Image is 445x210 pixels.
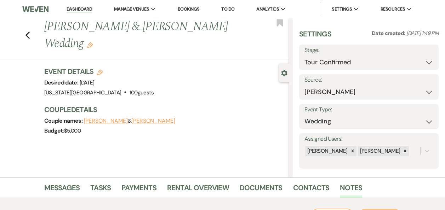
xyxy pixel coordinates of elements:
[305,146,349,156] div: [PERSON_NAME]
[80,79,95,86] span: [DATE]
[90,182,111,198] a: Tasks
[84,117,175,124] span: &
[221,6,234,12] a: To Do
[304,105,433,115] label: Event Type:
[372,30,406,37] span: Date created:
[64,127,81,134] span: $5,000
[44,89,121,96] span: [US_STATE][GEOGRAPHIC_DATA]
[406,30,439,37] span: [DATE] 1:49 PM
[281,69,287,76] button: Close lead details
[44,79,80,86] span: Desired date:
[131,118,175,124] button: [PERSON_NAME]
[293,182,330,198] a: Contacts
[340,182,362,198] a: Notes
[44,105,283,115] h3: Couple Details
[304,75,433,85] label: Source:
[44,117,84,124] span: Couple names:
[44,127,64,134] span: Budget:
[84,118,128,124] button: [PERSON_NAME]
[44,66,154,76] h3: Event Details
[304,45,433,56] label: Stage:
[240,182,283,198] a: Documents
[87,42,93,48] button: Edit
[256,6,279,13] span: Analytics
[130,89,154,96] span: 100 guests
[67,6,92,13] a: Dashboard
[332,6,352,13] span: Settings
[114,6,149,13] span: Manage Venues
[44,18,238,52] h1: [PERSON_NAME] & [PERSON_NAME] Wedding
[44,182,80,198] a: Messages
[299,29,331,45] h3: Settings
[22,2,49,17] img: Weven Logo
[167,182,229,198] a: Rental Overview
[304,134,433,144] label: Assigned Users:
[358,146,401,156] div: [PERSON_NAME]
[121,182,156,198] a: Payments
[381,6,405,13] span: Resources
[178,6,200,12] a: Bookings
